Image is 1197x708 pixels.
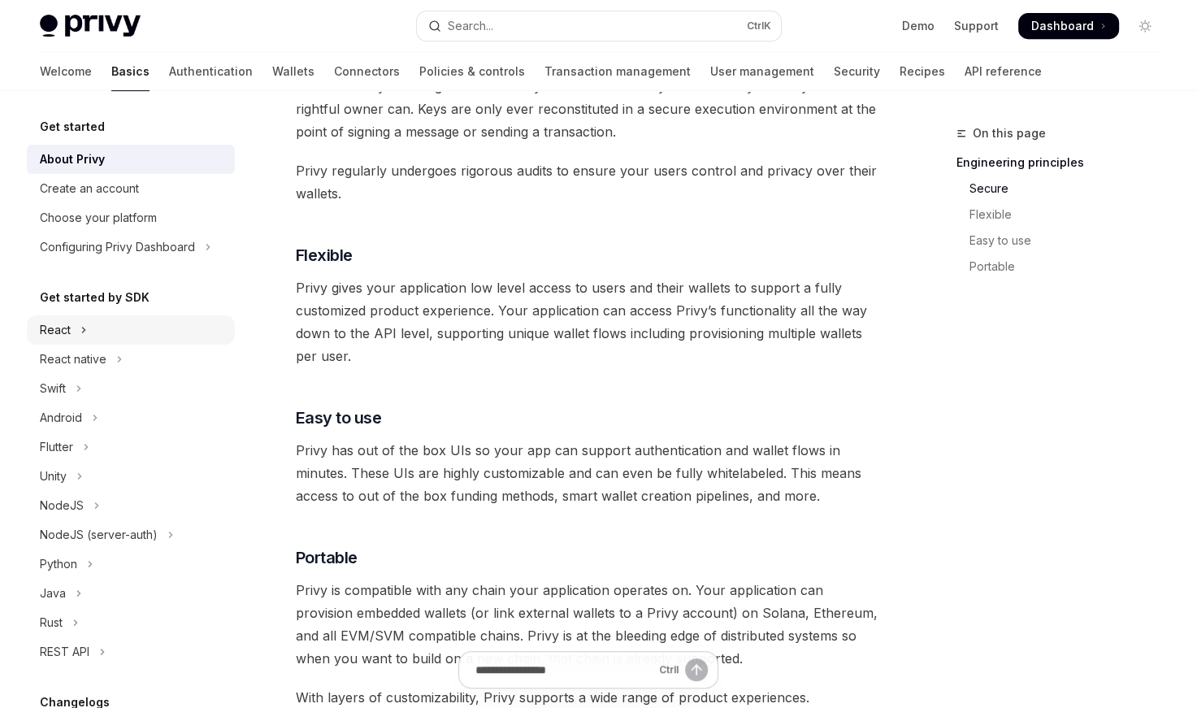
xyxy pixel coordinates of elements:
span: Privy is compatible with any chain your application operates on. Your application can provision e... [296,579,882,670]
a: Create an account [27,174,235,203]
a: Connectors [334,52,400,91]
button: Toggle Unity section [27,462,235,491]
a: Portable [956,254,1171,280]
span: Flexible [296,244,353,267]
span: On this page [973,124,1046,143]
span: Privy has out of the box UIs so your app can support authentication and wallet flows in minutes. ... [296,439,882,507]
a: Easy to use [956,228,1171,254]
button: Toggle NodeJS section [27,491,235,520]
div: Python [40,554,77,574]
div: NodeJS (server-auth) [40,525,158,545]
a: Recipes [900,52,945,91]
div: NodeJS [40,496,84,515]
div: Unity [40,467,67,486]
div: Flutter [40,437,73,457]
a: Security [834,52,880,91]
div: About Privy [40,150,105,169]
span: Easy to use [296,406,382,429]
span: Portable [296,546,358,569]
button: Toggle Rust section [27,608,235,637]
button: Toggle React native section [27,345,235,374]
div: Create an account [40,179,139,198]
div: Rust [40,613,63,632]
span: Privy gives your application low level access to users and their wallets to support a fully custo... [296,276,882,367]
h5: Get started by SDK [40,288,150,307]
div: Java [40,584,66,603]
a: API reference [965,52,1042,91]
div: Configuring Privy Dashboard [40,237,195,257]
a: Welcome [40,52,92,91]
div: REST API [40,642,89,662]
span: Nothing is more important than your user’s security. Privy’s key management system uses distribut... [296,52,882,143]
a: Choose your platform [27,203,235,232]
div: React [40,320,71,340]
h5: Get started [40,117,105,137]
button: Toggle React section [27,315,235,345]
a: Transaction management [544,52,691,91]
button: Toggle Python section [27,549,235,579]
div: Android [40,408,82,428]
input: Ask a question... [475,652,653,688]
div: Swift [40,379,66,398]
button: Toggle Flutter section [27,432,235,462]
div: React native [40,350,106,369]
span: Privy regularly undergoes rigorous audits to ensure your users control and privacy over their wal... [296,159,882,205]
a: Wallets [272,52,314,91]
button: Toggle Java section [27,579,235,608]
a: Flexible [956,202,1171,228]
button: Toggle REST API section [27,637,235,667]
button: Toggle Swift section [27,374,235,403]
a: User management [710,52,814,91]
a: Policies & controls [419,52,525,91]
button: Toggle dark mode [1132,13,1158,39]
a: Engineering principles [956,150,1171,176]
a: Authentication [169,52,253,91]
img: light logo [40,15,141,37]
a: Basics [111,52,150,91]
a: Dashboard [1018,13,1119,39]
button: Toggle NodeJS (server-auth) section [27,520,235,549]
span: Dashboard [1031,18,1094,34]
a: About Privy [27,145,235,174]
a: Demo [902,18,935,34]
button: Toggle Android section [27,403,235,432]
div: Search... [448,16,493,36]
div: Choose your platform [40,208,157,228]
button: Open search [417,11,781,41]
button: Toggle Configuring Privy Dashboard section [27,232,235,262]
a: Secure [956,176,1171,202]
button: Send message [685,658,708,681]
a: Support [954,18,999,34]
span: Ctrl K [747,20,771,33]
